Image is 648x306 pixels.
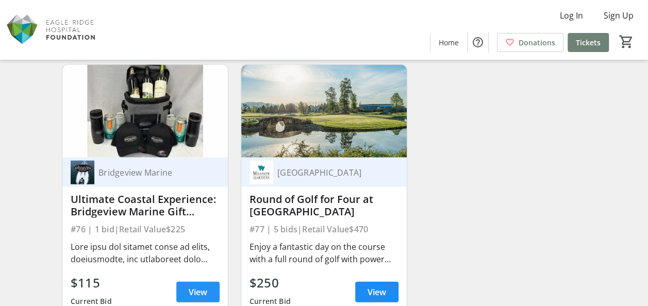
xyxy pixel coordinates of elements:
div: Bridgeview Marine [94,167,207,178]
a: View [176,282,220,302]
img: Eagle Ridge Hospital Foundation's Logo [6,4,98,56]
div: #77 | 5 bids | Retail Value $470 [250,222,398,236]
img: Meadow Gardens [250,161,273,184]
button: Sign Up [595,7,642,24]
button: Cart [617,32,636,51]
div: #76 | 1 bid | Retail Value $225 [71,222,220,236]
div: Enjoy a fantastic day on the course with a full round of golf with power carts for four at beauti... [250,241,398,265]
a: View [355,282,398,302]
div: [GEOGRAPHIC_DATA] [273,167,386,178]
a: Donations [497,33,563,52]
div: Lore ipsu dol sitamet conse ad elits, doeiusmodte, inc utlaboreet dolo magn ali-en-a-mini Veniamq... [71,241,220,265]
img: Bridgeview Marine [71,161,94,184]
span: Donations [519,37,555,48]
span: Home [439,37,459,48]
div: Round of Golf for Four at [GEOGRAPHIC_DATA] [250,193,398,218]
a: Home [430,33,467,52]
img: Ultimate Coastal Experience: Bridgeview Marine Gift Basket [62,65,228,158]
button: Help [468,32,488,53]
span: Sign Up [604,9,634,22]
img: Round of Golf for Four at Meadow Gardens Golf Club [241,65,407,158]
div: $115 [71,274,112,292]
div: Ultimate Coastal Experience: Bridgeview Marine Gift Basket [71,193,220,218]
span: View [368,286,386,298]
div: $250 [250,274,291,292]
span: Tickets [576,37,601,48]
span: View [189,286,207,298]
button: Log In [552,7,591,24]
span: Log In [560,9,583,22]
a: Tickets [568,33,609,52]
